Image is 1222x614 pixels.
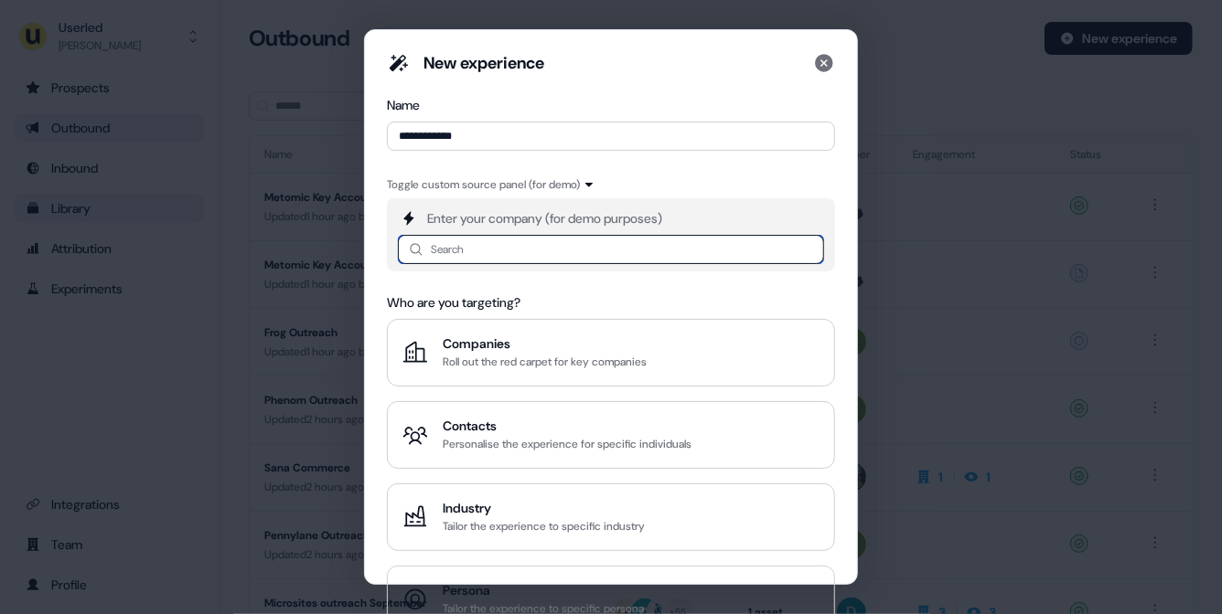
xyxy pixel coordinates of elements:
button: ContactsPersonalise the experience for specific individuals [387,401,835,469]
div: Personalise the experience for specific individuals [443,435,691,453]
div: Toggle custom source panel (for demo) [387,175,580,194]
div: Who are you targeting? [387,293,835,312]
div: Tailor the experience to specific industry [443,517,645,535]
div: Contacts [443,417,691,435]
div: Industry [443,499,645,517]
div: Enter your company (for demo purposes) [427,209,662,228]
div: Companies [443,334,647,353]
div: Roll out the red carpet for key companies [443,353,647,371]
div: New experience [423,52,544,74]
div: Persona [443,581,644,599]
div: Name [387,96,835,114]
button: IndustryTailor the experience to specific industry [387,483,835,551]
button: CompaniesRoll out the red carpet for key companies [387,319,835,386]
button: Toggle custom source panel (for demo) [387,175,595,194]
